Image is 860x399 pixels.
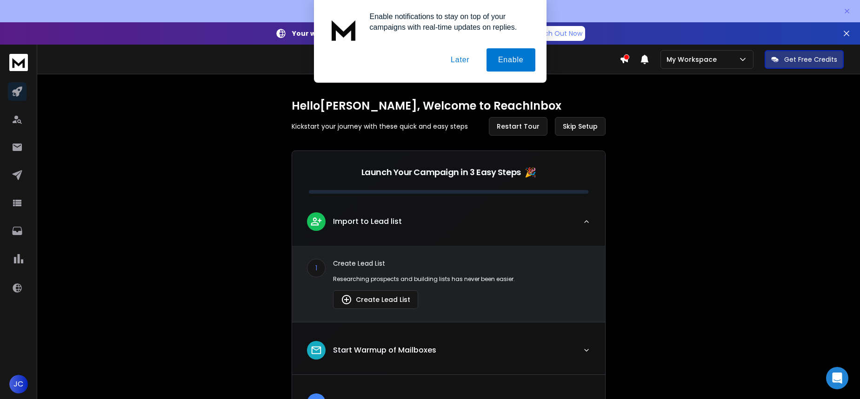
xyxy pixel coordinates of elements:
button: leadStart Warmup of Mailboxes [292,334,605,374]
p: Create Lead List [333,259,590,268]
button: Skip Setup [555,117,606,136]
button: JC [9,375,28,393]
button: Restart Tour [489,117,547,136]
div: leadImport to Lead list [292,246,605,322]
button: leadImport to Lead list [292,205,605,246]
p: Researching prospects and building lists has never been easier. [333,275,590,283]
span: Skip Setup [563,122,598,131]
button: Enable [487,48,535,72]
button: Create Lead List [333,290,418,309]
img: lead [310,344,322,356]
span: 🎉 [525,166,536,179]
img: lead [341,294,352,305]
div: Enable notifications to stay on top of your campaigns with real-time updates on replies. [362,11,535,33]
p: Start Warmup of Mailboxes [333,345,436,356]
p: Import to Lead list [333,216,402,227]
p: Launch Your Campaign in 3 Easy Steps [361,166,521,179]
div: 1 [307,259,326,277]
h1: Hello [PERSON_NAME] , Welcome to ReachInbox [292,98,606,113]
img: notification icon [325,11,362,48]
button: Later [439,48,481,72]
div: Open Intercom Messenger [826,367,848,389]
p: Kickstart your journey with these quick and easy steps [292,122,468,131]
img: lead [310,216,322,227]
